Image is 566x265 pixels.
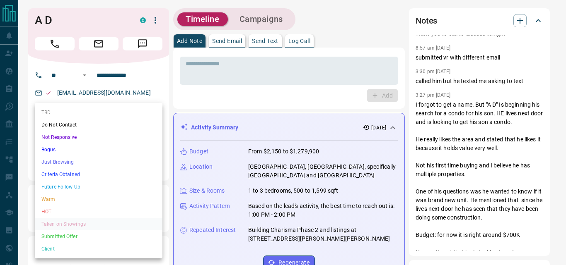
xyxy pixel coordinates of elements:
[35,156,162,168] li: Just Browsing
[35,119,162,131] li: Do Not Contact
[35,168,162,181] li: Criteria Obtained
[35,106,162,119] li: TBD
[35,143,162,156] li: Bogus
[35,131,162,143] li: Not Responsive
[35,205,162,218] li: HOT
[35,181,162,193] li: Future Follow Up
[35,230,162,243] li: Submitted Offer
[35,243,162,255] li: Client
[35,193,162,205] li: Warm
